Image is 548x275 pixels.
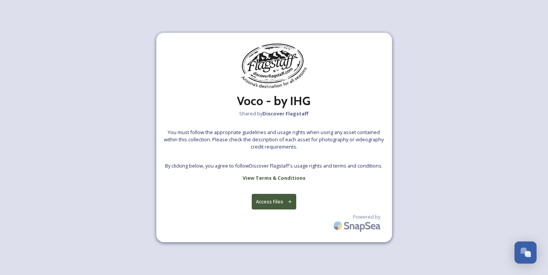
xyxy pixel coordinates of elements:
span: You must follow the appropriate guidelines and usage rights when using any asset contained within... [164,129,384,151]
button: Access Files [252,194,296,209]
span: Shared by [240,110,309,117]
strong: View Terms & Conditions [243,174,305,181]
h2: Voco - by IHG [237,92,311,110]
strong: Discover Flagstaff [263,110,309,117]
span: Powered by [353,213,381,221]
img: SnapSea Logo [331,217,384,235]
a: View Terms & Conditions [243,173,305,182]
img: discover%20flagstaff%20logo.jpg [236,40,312,92]
span: By clicking below, you agree to follow Discover Flagstaff 's usage rights and terms and conditions. [165,162,383,169]
button: Open Chat [515,241,537,264]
